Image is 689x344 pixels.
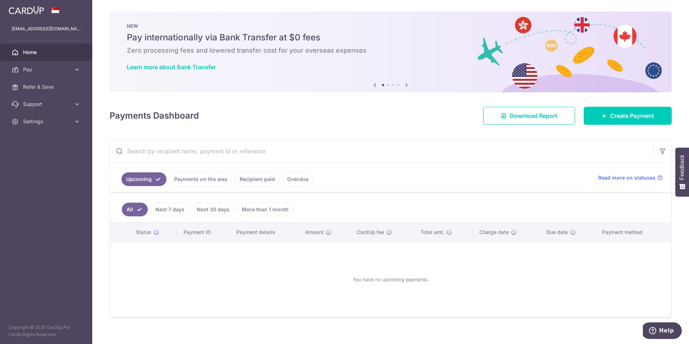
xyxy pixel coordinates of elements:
a: Upcoming [121,172,166,186]
span: Total amt. [421,229,444,236]
span: Download Report [510,111,557,120]
span: Create Payment [610,111,654,120]
span: Settings [23,118,71,125]
a: All [122,203,148,216]
a: Recipient paid [235,172,280,186]
span: Amount [305,229,324,236]
span: Read more on statuses [598,174,655,181]
a: Next 30 days [192,203,234,216]
span: Pay [23,66,71,73]
span: CardUp fee [357,229,384,236]
th: Payment ID [178,223,231,242]
button: Feedback - Show survey [675,147,689,197]
input: Search by recipient name, payment id or reference [110,140,654,163]
div: You have no upcoming payments. [119,248,662,311]
a: Read more on statuses [598,174,663,181]
span: Feedback [679,155,685,180]
a: Payments on the way [169,172,232,186]
a: More than 1 month [237,203,293,216]
a: Learn more about Bank Transfer [127,63,216,71]
img: CardUp [9,6,44,14]
a: Overdue [283,172,313,186]
span: Due date [546,229,568,236]
h5: Pay internationally via Bank Transfer at $0 fees [127,32,654,43]
span: Support [23,101,71,108]
img: Bank transfer banner [110,12,672,92]
span: Status [136,229,151,236]
span: Home [23,49,71,56]
a: Download Report [483,107,575,125]
a: Create Payment [584,107,672,125]
span: Refer & Save [23,83,71,91]
span: Charge date [479,229,509,236]
th: Payment method [596,223,671,242]
th: Payment details [231,223,299,242]
iframe: Opens a widget where you can find more information [643,322,682,340]
p: [EMAIL_ADDRESS][DOMAIN_NAME] [12,25,81,32]
a: Next 7 days [151,203,189,216]
p: NEW [127,23,654,29]
h6: Zero processing fees and lowered transfer cost for your overseas expenses [127,46,654,55]
h4: Payments Dashboard [110,109,199,122]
